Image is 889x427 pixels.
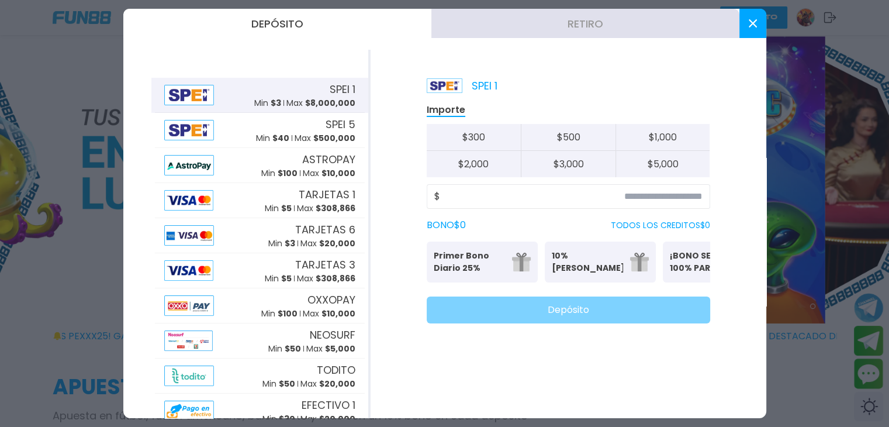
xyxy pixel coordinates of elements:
button: $5,000 [615,151,710,177]
button: ¡BONO SEMANAL 100% PARA DEPORTES! [663,242,774,283]
p: Min [262,378,295,390]
span: $ 50 [285,343,301,354]
span: $ 100 [278,308,298,319]
img: Alipay [164,330,213,351]
button: AlipayTARJETAS 3Min $5Max $308,866 [151,253,368,288]
p: Min [261,167,298,180]
button: AlipayTODITOMin $50Max $20,000 [151,359,368,394]
span: $ 3 [271,97,281,109]
p: Max [297,273,355,285]
span: $ 308,866 [316,273,355,284]
button: Depósito [123,9,431,38]
span: $ 3 [285,237,295,249]
p: Min [268,237,295,250]
span: EFECTIVO 1 [302,397,355,413]
span: SPEI 5 [326,116,355,132]
span: $ 30 [279,413,295,425]
span: $ 40 [272,132,289,144]
span: $ 20,000 [319,378,355,390]
button: $300 [427,124,521,151]
button: $2,000 [427,151,521,177]
span: $ 5 [281,273,292,284]
button: AlipaySPEI 5Min $40Max $500,000 [151,113,368,148]
p: Min [254,97,281,109]
p: Max [300,413,355,425]
button: AlipayTARJETAS 6Min $3Max $20,000 [151,218,368,253]
img: Alipay [164,260,213,281]
span: $ 20,000 [319,413,355,425]
img: Alipay [164,401,215,421]
span: $ 10,000 [321,308,355,319]
button: $1,000 [615,124,710,151]
button: $3,000 [521,151,615,177]
p: Min [268,343,301,355]
p: Max [300,237,355,250]
span: ASTROPAY [302,151,355,167]
button: AlipayASTROPAYMin $100Max $10,000 [151,148,368,183]
span: $ 100 [278,167,298,179]
p: Primer Bono Diario 25% [434,250,505,274]
button: Depósito [427,297,710,323]
button: AlipayNEOSURFMin $50Max $5,000 [151,323,368,359]
img: Alipay [164,295,215,316]
p: 10% [PERSON_NAME] [552,250,623,274]
button: AlipaySPEI 1Min $3Max $8,000,000 [151,78,368,113]
p: Max [286,97,355,109]
p: Min [265,273,292,285]
span: $ 5,000 [325,343,355,354]
span: $ 8,000,000 [305,97,355,109]
button: AlipayTARJETAS 1Min $5Max $308,866 [151,183,368,218]
img: gift [630,253,649,271]
p: Max [297,202,355,215]
img: Alipay [164,85,215,105]
img: Platform Logo [427,78,462,93]
p: Max [306,343,355,355]
span: TARJETAS 1 [299,187,355,202]
p: TODOS LOS CREDITOS $ 0 [611,219,710,232]
button: Retiro [431,9,739,38]
img: Alipay [164,366,215,386]
p: Min [265,202,292,215]
span: OXXOPAY [307,292,355,308]
p: Max [300,378,355,390]
span: TODITO [317,362,355,378]
p: Max [303,308,355,320]
span: TARJETAS 3 [295,257,355,273]
span: $ 5 [281,202,292,214]
p: SPEI 1 [427,78,497,94]
span: $ 10,000 [321,167,355,179]
label: BONO $ 0 [427,218,466,232]
span: $ [434,190,440,204]
img: Alipay [164,225,215,246]
p: ¡BONO SEMANAL 100% PARA DEPORTES! [670,250,741,274]
span: NEOSURF [310,327,355,343]
button: AlipayOXXOPAYMin $100Max $10,000 [151,288,368,323]
p: Min [261,308,298,320]
button: 10% [PERSON_NAME] [545,242,656,283]
img: Alipay [164,120,215,140]
span: $ 20,000 [319,237,355,249]
span: $ 308,866 [316,202,355,214]
span: $ 50 [279,378,295,390]
p: Max [295,132,355,144]
span: TARJETAS 6 [295,222,355,237]
p: Max [303,167,355,180]
img: Alipay [164,190,213,211]
button: $500 [521,124,615,151]
button: Primer Bono Diario 25% [427,242,538,283]
p: Min [256,132,289,144]
img: gift [512,253,531,271]
p: Min [262,413,295,425]
p: Importe [427,104,465,117]
span: $ 500,000 [313,132,355,144]
img: Alipay [164,155,215,175]
span: SPEI 1 [330,81,355,97]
